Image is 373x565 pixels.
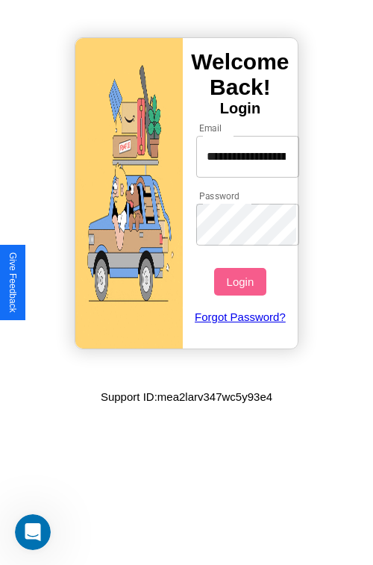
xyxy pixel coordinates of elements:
iframe: Intercom live chat [15,514,51,550]
div: Give Feedback [7,252,18,313]
p: Support ID: mea2larv347wc5y93e4 [101,387,272,407]
button: Login [214,268,266,296]
h3: Welcome Back! [183,49,298,100]
h4: Login [183,100,298,117]
a: Forgot Password? [189,296,292,338]
img: gif [75,38,183,349]
label: Password [199,190,239,202]
label: Email [199,122,222,134]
